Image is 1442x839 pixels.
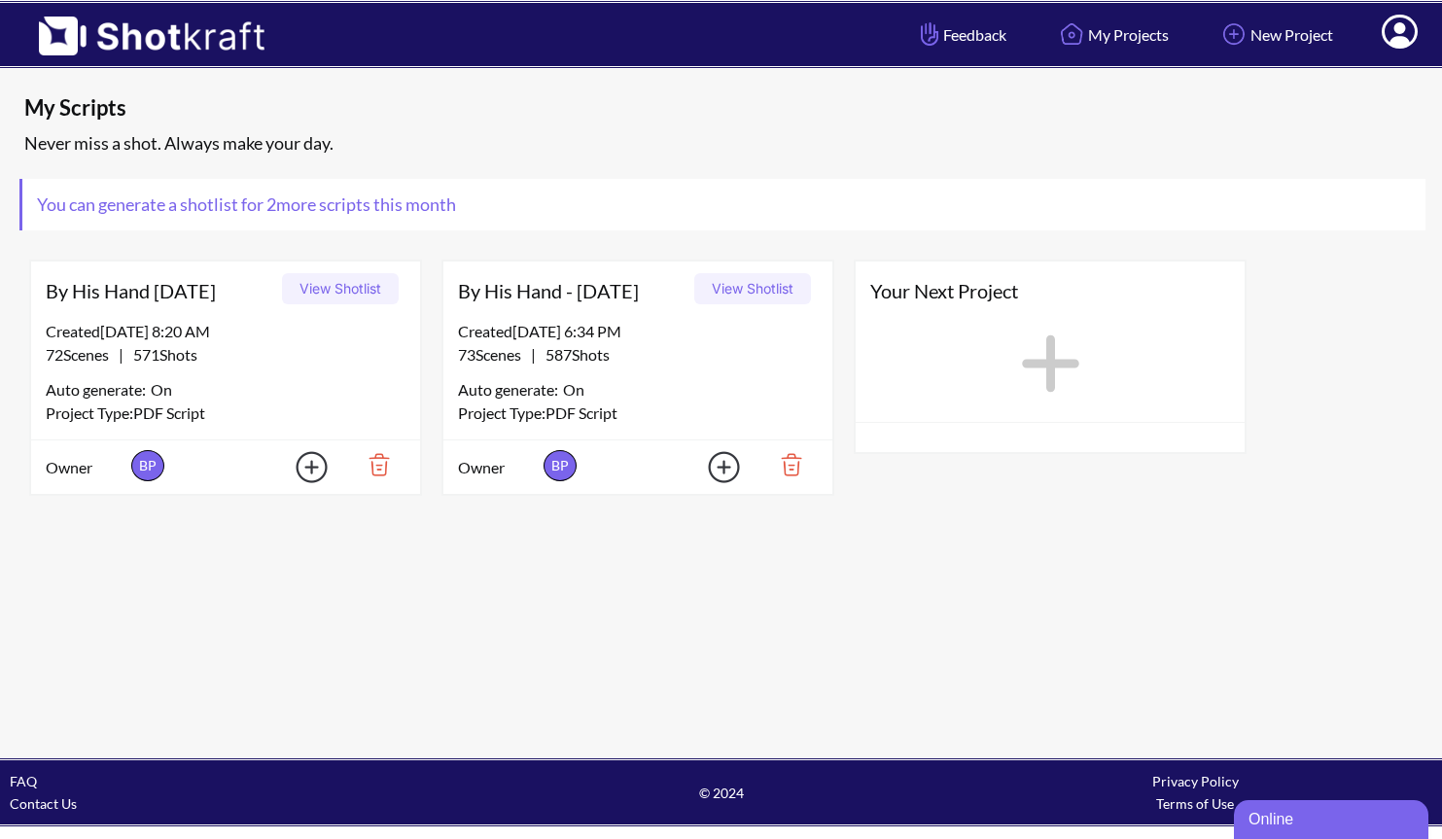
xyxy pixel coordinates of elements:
[24,93,1076,122] span: My Scripts
[264,193,456,215] span: 2 more scripts this month
[916,17,943,51] img: Hand Icon
[458,343,610,367] span: |
[46,343,197,367] span: |
[282,273,399,304] button: View Shotlist
[958,792,1432,815] div: Terms of Use
[678,445,746,489] img: Add Icon
[46,378,151,402] span: Auto generate:
[46,320,405,343] div: Created [DATE] 8:20 AM
[458,345,531,364] span: 73 Scenes
[46,345,119,364] span: 72 Scenes
[1040,9,1183,60] a: My Projects
[19,127,1432,159] div: Never miss a shot. Always make your day.
[484,782,959,804] span: © 2024
[265,445,334,489] img: Add Icon
[151,378,172,402] span: On
[46,456,126,479] span: Owner
[694,273,811,304] button: View Shotlist
[458,402,818,425] div: Project Type: PDF Script
[916,23,1006,46] span: Feedback
[458,320,818,343] div: Created [DATE] 6:34 PM
[22,179,471,230] span: You can generate a shotlist for
[1217,17,1250,51] img: Add Icon
[1055,17,1088,51] img: Home Icon
[131,450,164,481] span: BP
[46,276,275,305] span: By His Hand [DATE]
[870,276,1230,305] span: Your Next Project
[958,770,1432,792] div: Privacy Policy
[458,456,539,479] span: Owner
[536,345,610,364] span: 587 Shots
[1234,796,1432,839] iframe: chat widget
[338,448,405,481] img: Trash Icon
[123,345,197,364] span: 571 Shots
[458,276,687,305] span: By His Hand - [DATE]
[1203,9,1348,60] a: New Project
[458,378,563,402] span: Auto generate:
[563,378,584,402] span: On
[751,448,818,481] img: Trash Icon
[544,450,577,481] span: BP
[46,402,405,425] div: Project Type: PDF Script
[10,773,37,789] a: FAQ
[10,795,77,812] a: Contact Us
